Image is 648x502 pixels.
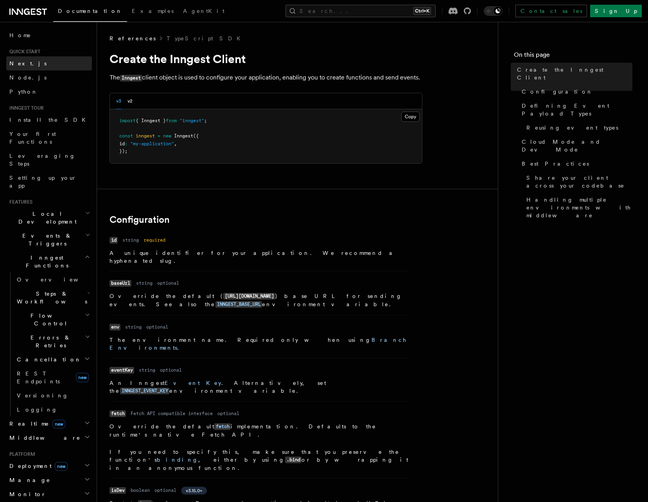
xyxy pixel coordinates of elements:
span: }); [119,148,127,154]
span: new [55,462,68,471]
span: REST Endpoints [17,370,60,385]
span: Inngest tour [6,105,44,111]
span: Defining Event Payload Types [522,102,632,117]
div: Inngest Functions [6,273,92,417]
span: Inngest [174,133,193,139]
p: A unique identifier for your application. We recommend a hyphenated slug. [109,249,410,265]
span: Examples [132,8,174,14]
span: ; [204,118,207,123]
span: Setting up your app [9,175,77,189]
span: id [119,141,125,146]
span: Realtime [6,420,65,428]
code: [URL][DOMAIN_NAME] [223,293,275,300]
a: TypeScript SDK [167,34,245,42]
span: Next.js [9,60,47,67]
span: Cloud Mode and Dev Mode [522,138,632,153]
span: v3.15.0+ [186,488,202,494]
dd: Fetch API compatible interface [131,410,213,417]
a: Next.js [6,56,92,70]
h1: Create the Inngest Client [109,52,422,66]
button: v3 [116,93,121,109]
span: Monitor [6,490,46,498]
a: Configuration [519,85,632,99]
p: An Inngest . Alternatively, set the environment variable. [109,379,410,395]
a: Versioning [14,388,92,403]
button: Deploymentnew [6,459,92,473]
span: Inngest Functions [6,254,84,269]
a: Event Key [165,380,221,386]
span: Flow Control [14,312,85,327]
span: from [166,118,177,123]
code: env [109,324,120,330]
span: { Inngest } [136,118,166,123]
h4: On this page [514,50,632,63]
span: Node.js [9,74,47,81]
a: Install the SDK [6,113,92,127]
a: Contact sales [515,5,587,17]
a: Cloud Mode and Dev Mode [519,135,632,157]
p: If you need to specify this, make sure that you preserve the function's , either by using or by w... [109,448,410,472]
span: Create the Inngest Client [517,66,632,81]
span: Quick start [6,49,40,55]
span: Install the SDK [9,117,90,123]
a: AgentKit [178,2,229,21]
a: Share your client across your codebase [523,171,632,193]
span: ({ [193,133,199,139]
p: Override the default ( ) base URL for sending events. See also the environment variable. [109,292,410,309]
a: Node.js [6,70,92,85]
span: References [109,34,156,42]
a: Create the Inngest Client [514,63,632,85]
span: Manage [6,476,50,484]
span: Versioning [17,392,68,399]
button: Manage [6,473,92,487]
a: Configuration [109,214,170,225]
span: Your first Functions [9,131,56,145]
span: const [119,133,133,139]
span: Steps & Workflows [14,290,87,305]
a: Documentation [53,2,127,22]
a: INNGEST_BASE_URL [215,301,262,307]
a: Overview [14,273,92,287]
button: Middleware [6,431,92,445]
dd: string [125,324,142,330]
dd: boolean [131,487,150,493]
dd: string [136,280,153,286]
code: baseUrl [109,280,131,287]
a: Examples [127,2,178,21]
a: Defining Event Payload Types [519,99,632,121]
span: Local Development [6,210,85,226]
p: The client object is used to configure your application, enabling you to create functions and sen... [109,72,422,83]
button: Monitor [6,487,92,501]
span: Features [6,199,32,205]
dd: optional [217,410,239,417]
span: inngest [136,133,155,139]
dd: optional [154,487,176,493]
a: Logging [14,403,92,417]
a: Home [6,28,92,42]
button: v2 [127,93,133,109]
span: "my-application" [130,141,174,146]
span: AgentKit [183,8,224,14]
span: Middleware [6,434,81,442]
span: Handling multiple environments with middleware [526,196,632,219]
span: Deployment [6,462,68,470]
a: Branch Environments [109,337,407,351]
button: Toggle dark mode [484,6,503,16]
a: Setting up your app [6,171,92,193]
button: Events & Triggers [6,229,92,251]
dd: string [122,237,139,243]
a: binding [157,457,198,463]
p: The environment name. Required only when using . [109,336,410,352]
span: = [158,133,160,139]
span: Python [9,88,38,95]
dd: optional [157,280,179,286]
dd: string [139,367,155,373]
code: id [109,237,118,244]
a: INNGEST_EVENT_KEY [120,388,169,394]
span: Best Practices [522,160,589,168]
span: new [52,420,65,428]
span: Overview [17,276,97,283]
code: INNGEST_BASE_URL [215,301,262,308]
button: Copy [401,112,420,122]
span: Events & Triggers [6,232,85,247]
